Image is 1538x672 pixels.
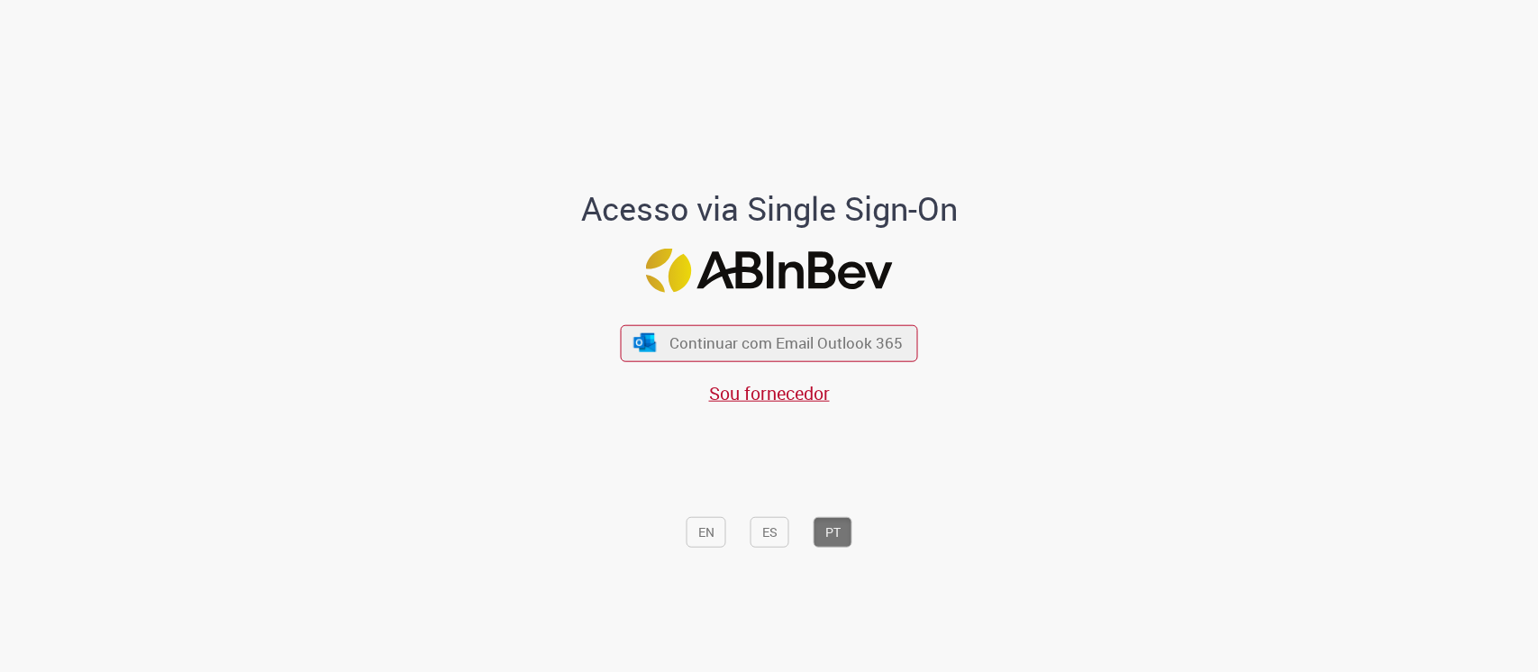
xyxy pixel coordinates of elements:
[814,516,852,547] button: PT
[632,333,657,352] img: ícone Azure/Microsoft 360
[751,516,789,547] button: ES
[621,324,918,361] button: ícone Azure/Microsoft 360 Continuar com Email Outlook 365
[709,380,830,404] a: Sou fornecedor
[519,191,1019,227] h1: Acesso via Single Sign-On
[687,516,726,547] button: EN
[646,248,893,292] img: Logo ABInBev
[669,332,903,353] span: Continuar com Email Outlook 365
